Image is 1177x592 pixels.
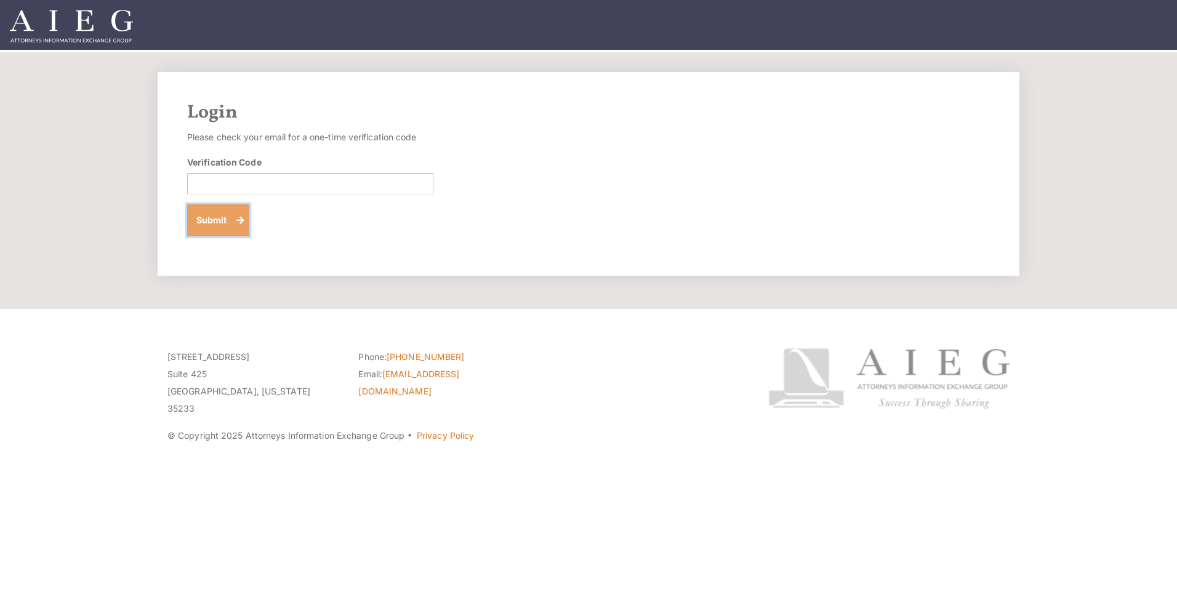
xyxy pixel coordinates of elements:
img: Attorneys Information Exchange Group logo [768,348,1010,409]
a: [PHONE_NUMBER] [387,351,464,362]
button: Submit [187,204,249,236]
li: Email: [358,366,531,400]
p: [STREET_ADDRESS] Suite 425 [GEOGRAPHIC_DATA], [US_STATE] 35233 [167,348,340,417]
h2: Login [187,102,990,124]
p: © Copyright 2025 Attorneys Information Exchange Group [167,427,722,444]
img: Attorneys Information Exchange Group [10,10,133,42]
a: Privacy Policy [417,430,474,441]
span: · [407,435,412,441]
p: Please check your email for a one-time verification code [187,129,433,146]
li: Phone: [358,348,531,366]
a: [EMAIL_ADDRESS][DOMAIN_NAME] [358,369,459,396]
label: Verification Code [187,156,262,169]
